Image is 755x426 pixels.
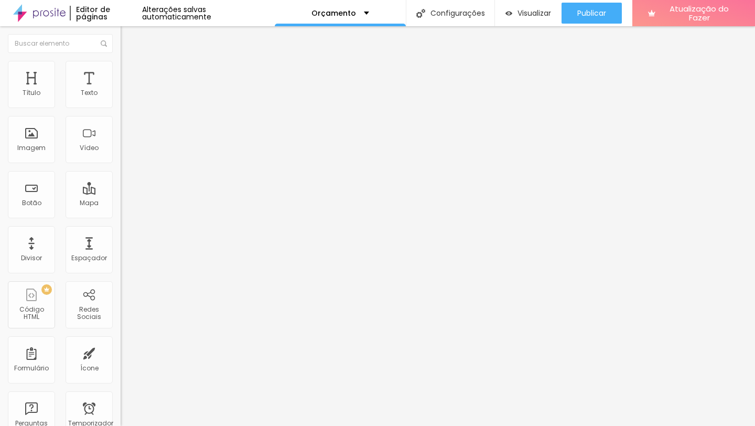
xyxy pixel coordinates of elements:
font: Alterações salvas automaticamente [142,4,211,22]
input: Buscar elemento [8,34,113,53]
button: Publicar [562,3,622,24]
font: Editor de páginas [76,4,110,22]
font: Vídeo [80,143,99,152]
font: Visualizar [517,8,551,18]
font: Botão [22,198,41,207]
font: Publicar [577,8,606,18]
font: Ícone [80,364,99,372]
font: Atualização do Fazer [670,3,729,23]
img: view-1.svg [505,9,512,18]
font: Redes Sociais [77,305,101,321]
font: Formulário [14,364,49,372]
font: Orçamento [311,8,356,18]
img: Ícone [101,40,107,47]
font: Mapa [80,198,99,207]
font: Imagem [17,143,46,152]
button: Visualizar [495,3,562,24]
font: Texto [81,88,98,97]
font: Divisor [21,253,42,262]
font: Título [23,88,40,97]
img: Ícone [416,9,425,18]
font: Espaçador [71,253,107,262]
font: Configurações [430,8,485,18]
font: Código HTML [19,305,44,321]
